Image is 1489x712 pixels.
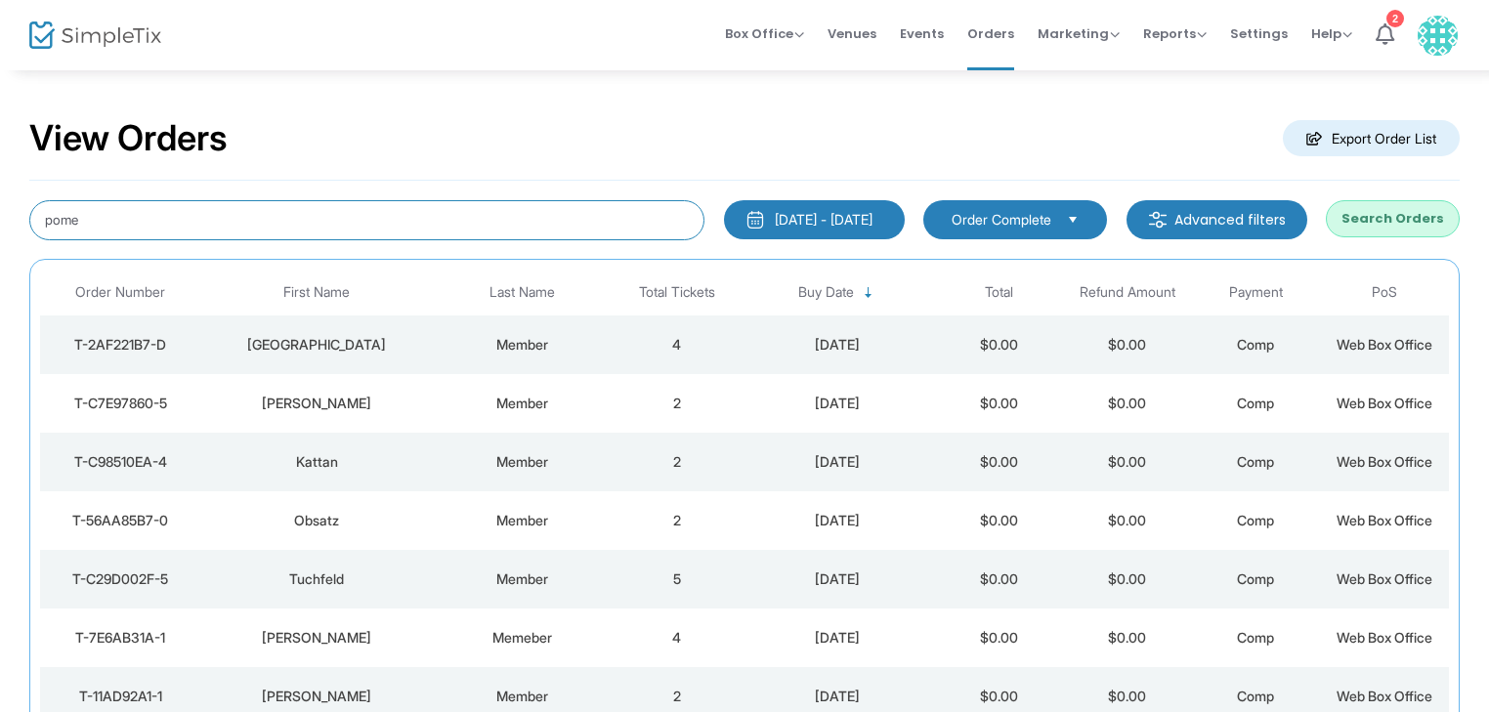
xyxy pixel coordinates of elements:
img: monthly [745,210,765,230]
div: [DATE] - [DATE] [775,210,872,230]
div: 2 [1386,10,1404,27]
span: Web Box Office [1337,453,1432,470]
span: Payment [1229,284,1283,301]
div: Member [438,452,608,472]
span: Comp [1237,453,1274,470]
div: Obsatz [206,511,428,530]
div: Member [438,394,608,413]
input: Search by name, email, phone, order number, ip address, or last 4 digits of card [29,200,704,240]
div: 9/19/2025 [746,452,930,472]
td: $0.00 [1063,433,1192,491]
button: Select [1059,209,1086,230]
span: Web Box Office [1337,688,1432,704]
td: $0.00 [1063,491,1192,550]
span: Web Box Office [1337,512,1432,528]
span: Web Box Office [1337,629,1432,646]
div: 9/19/2025 [746,511,930,530]
td: $0.00 [1063,608,1192,667]
span: Orders [967,9,1014,59]
h2: View Orders [29,117,228,160]
th: Refund Amount [1063,270,1192,315]
div: 9/19/2025 [746,335,930,355]
button: [DATE] - [DATE] [724,200,905,239]
span: Help [1311,24,1352,43]
td: $0.00 [934,374,1063,433]
div: Member [438,335,608,355]
th: Total [934,270,1063,315]
span: Order Complete [952,210,1051,230]
div: 9/19/2025 [746,569,930,589]
span: Comp [1237,629,1274,646]
td: $0.00 [1063,550,1192,608]
span: Comp [1237,512,1274,528]
td: $0.00 [1063,315,1192,374]
div: 9/19/2025 [746,687,930,706]
div: T-2AF221B7-D [45,335,196,355]
td: $0.00 [934,550,1063,608]
td: $0.00 [934,491,1063,550]
span: Comp [1237,688,1274,704]
span: Reports [1143,24,1207,43]
td: $0.00 [934,433,1063,491]
span: Buy Date [798,284,854,301]
td: 2 [613,433,742,491]
td: 4 [613,315,742,374]
td: $0.00 [934,315,1063,374]
img: filter [1148,210,1168,230]
td: $0.00 [934,608,1063,667]
div: Memeber [438,628,608,648]
div: T-C7E97860-5 [45,394,196,413]
div: Member [438,569,608,589]
span: PoS [1372,284,1397,301]
m-button: Export Order List [1283,120,1460,156]
div: 9/19/2025 [746,394,930,413]
m-button: Advanced filters [1127,200,1307,239]
span: Web Box Office [1337,570,1432,587]
span: First Name [283,284,350,301]
div: T-56AA85B7-0 [45,511,196,530]
span: Venues [828,9,876,59]
div: T-C29D002F-5 [45,569,196,589]
span: Events [900,9,944,59]
td: 5 [613,550,742,608]
span: Web Box Office [1337,395,1432,411]
div: Silverstein [206,687,428,706]
td: 2 [613,491,742,550]
span: Comp [1237,395,1274,411]
button: Search Orders [1326,200,1460,237]
span: Web Box Office [1337,336,1432,353]
span: Box Office [725,24,804,43]
div: Villhauer [206,394,428,413]
span: Comp [1237,336,1274,353]
div: 9/19/2025 [746,628,930,648]
span: Marketing [1038,24,1120,43]
div: Member [438,687,608,706]
div: Greg Cohen [206,628,428,648]
td: $0.00 [1063,374,1192,433]
div: Kattan [206,452,428,472]
span: Settings [1230,9,1288,59]
td: 4 [613,608,742,667]
span: Comp [1237,570,1274,587]
span: Last Name [489,284,555,301]
div: T-7E6AB31A-1 [45,628,196,648]
div: T-11AD92A1-1 [45,687,196,706]
th: Total Tickets [613,270,742,315]
span: Order Number [75,284,165,301]
div: T-C98510EA-4 [45,452,196,472]
span: Sortable [861,285,876,301]
div: Tuchfeld [206,569,428,589]
div: Reinsdorf [206,335,428,355]
td: 2 [613,374,742,433]
div: Member [438,511,608,530]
